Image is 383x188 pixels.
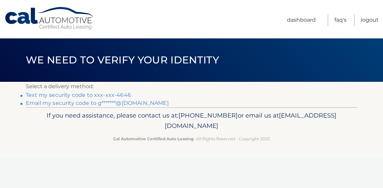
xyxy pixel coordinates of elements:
[26,82,357,91] p: Select a delivery method:
[178,112,238,119] span: [PHONE_NUMBER]
[4,7,95,30] a: Cal Automotive
[30,110,353,132] p: If you need assistance, please contact us at: or email us at
[26,54,219,66] span: We need to verify your identity
[26,92,131,98] a: Text my security code to xxx-xxx-4646
[113,136,194,141] strong: Cal Automotive Certified Auto Leasing
[334,14,347,26] a: FAQ's
[287,14,316,26] a: Dashboard
[361,14,379,26] a: Logout
[30,135,353,142] p: - All Rights Reserved - Copyright 2025
[26,100,169,106] a: Email my security code to g*******@[DOMAIN_NAME]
